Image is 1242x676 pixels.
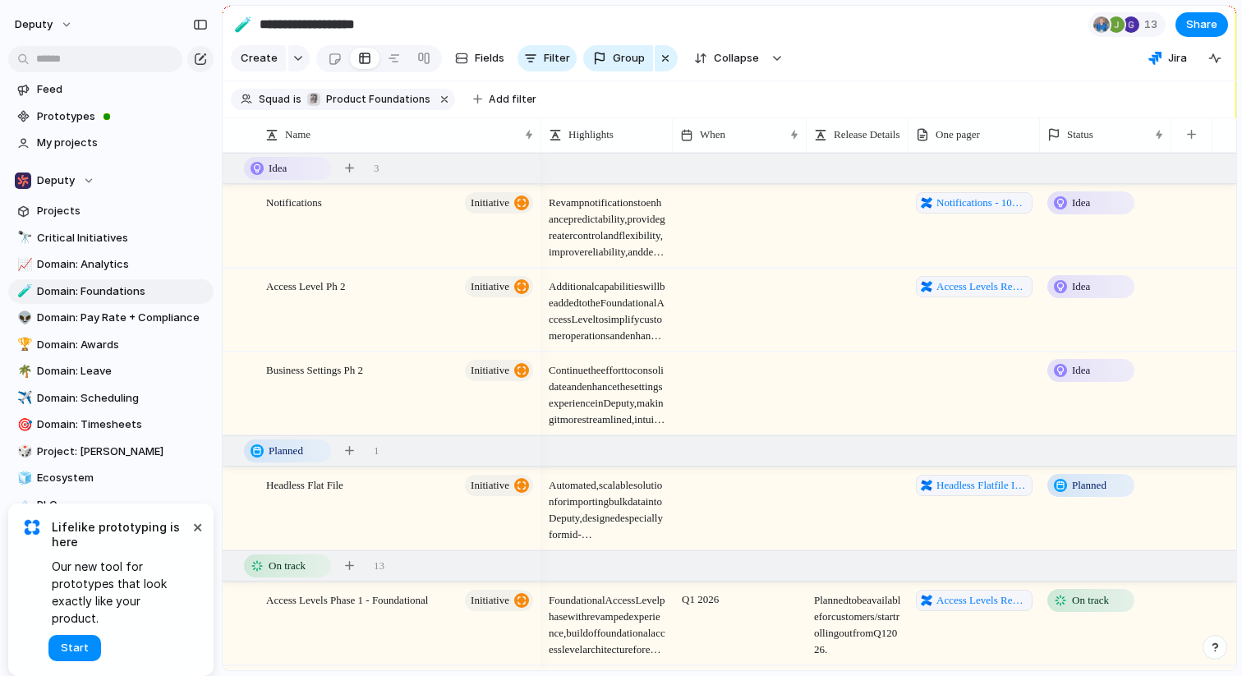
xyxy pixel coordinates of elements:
span: Business Settings Ph 2 [266,360,363,379]
div: 🌴Domain: Leave [8,359,214,384]
button: 👽 [15,310,31,326]
span: Domain: Scheduling [37,390,208,407]
span: initiative [471,474,509,497]
span: Access Levels Revamp One Pager [936,278,1028,295]
button: Filter [517,45,577,71]
button: Create [231,45,286,71]
span: initiative [471,589,509,612]
span: 3 [374,160,379,177]
span: PLC [37,497,208,513]
a: Projects [8,199,214,223]
div: 🧪 [17,282,29,301]
button: Dismiss [187,517,207,536]
span: Fields [475,50,504,67]
a: 🏔️PLC [8,493,214,517]
span: When [700,126,725,143]
span: Domain: Timesheets [37,416,208,433]
span: Planned [1072,477,1106,494]
button: Share [1175,12,1228,37]
span: initiative [471,191,509,214]
span: Highlights [568,126,614,143]
span: Project: [PERSON_NAME] [37,444,208,460]
button: 🎲 [15,444,31,460]
button: 🎯 [15,416,31,433]
span: Filter [544,50,570,67]
button: 🧪 [230,11,256,38]
span: Idea [1072,278,1090,295]
span: My projects [37,135,208,151]
span: Domain: Leave [37,363,208,379]
span: Prototypes [37,108,208,125]
span: initiative [471,359,509,382]
button: 🗿Product Foundations [303,90,434,108]
span: Name [285,126,310,143]
button: Fields [448,45,511,71]
a: 🧪Domain: Foundations [8,279,214,304]
span: Critical Initiatives [37,230,208,246]
button: deputy [7,11,81,38]
div: ✈️ [17,389,29,407]
a: Notifications - 10M opportunities a day to delight customers [916,192,1033,214]
button: initiative [465,360,533,381]
span: One pager [936,126,980,143]
span: Revamp notifications to enhance predictability, provide greater control and flexibility, improve ... [542,186,672,260]
span: Status [1067,126,1093,143]
button: 🧊 [15,470,31,486]
span: Collapse [714,50,759,67]
button: Deputy [8,168,214,193]
a: 🧊Ecosystem [8,466,214,490]
a: 🎯Domain: Timesheets [8,412,214,437]
span: Additional capabilities will be added to the Foundational Access Level to simplify customer opera... [542,269,672,344]
button: Collapse [684,45,767,71]
button: Jira [1142,46,1194,71]
span: Share [1186,16,1217,33]
span: Product Foundations [326,92,430,107]
button: 🏆 [15,337,31,353]
div: 🌴 [17,362,29,381]
div: 🏆 [17,335,29,354]
span: initiative [471,275,509,298]
span: Planned to be available for customers / start rolling out from Q1 2026. [807,583,908,658]
span: Headless Flatfile Import [936,477,1028,494]
a: 🏆Domain: Awards [8,333,214,357]
a: Headless Flatfile Import [916,475,1033,496]
span: 13 [374,558,384,574]
span: Ecosystem [37,470,208,486]
a: My projects [8,131,214,155]
button: Group [583,45,653,71]
span: Lifelike prototyping is here [52,520,189,550]
span: Automated, scalable solution for importing bulk data into Deputy, designed especially for mid-mar... [542,468,672,543]
button: 🌴 [15,363,31,379]
button: 🔭 [15,230,31,246]
span: Notifications [266,192,322,211]
a: ✈️Domain: Scheduling [8,386,214,411]
div: 🧊 [17,469,29,488]
a: 📈Domain: Analytics [8,252,214,277]
span: Continue the effort to consolidate and enhance the settings experience in Deputy, making it more ... [542,353,672,428]
span: deputy [15,16,53,33]
a: 👽Domain: Pay Rate + Compliance [8,306,214,330]
span: Idea [269,160,287,177]
a: 🔭Critical Initiatives [8,226,214,251]
span: Release Details [834,126,900,143]
span: Projects [37,203,208,219]
span: Idea [1072,195,1090,211]
button: 📈 [15,256,31,273]
span: Notifications - 10M opportunities a day to delight customers [936,195,1028,211]
span: Planned [269,443,303,459]
div: 📈 [17,255,29,274]
span: Access Levels Revamp One Pager [936,592,1028,609]
span: 13 [1144,16,1162,33]
a: 🎲Project: [PERSON_NAME] [8,439,214,464]
a: Access Levels Revamp One Pager [916,590,1033,611]
div: 🏔️ [17,495,29,514]
span: 1 [374,443,379,459]
span: Domain: Foundations [37,283,208,300]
